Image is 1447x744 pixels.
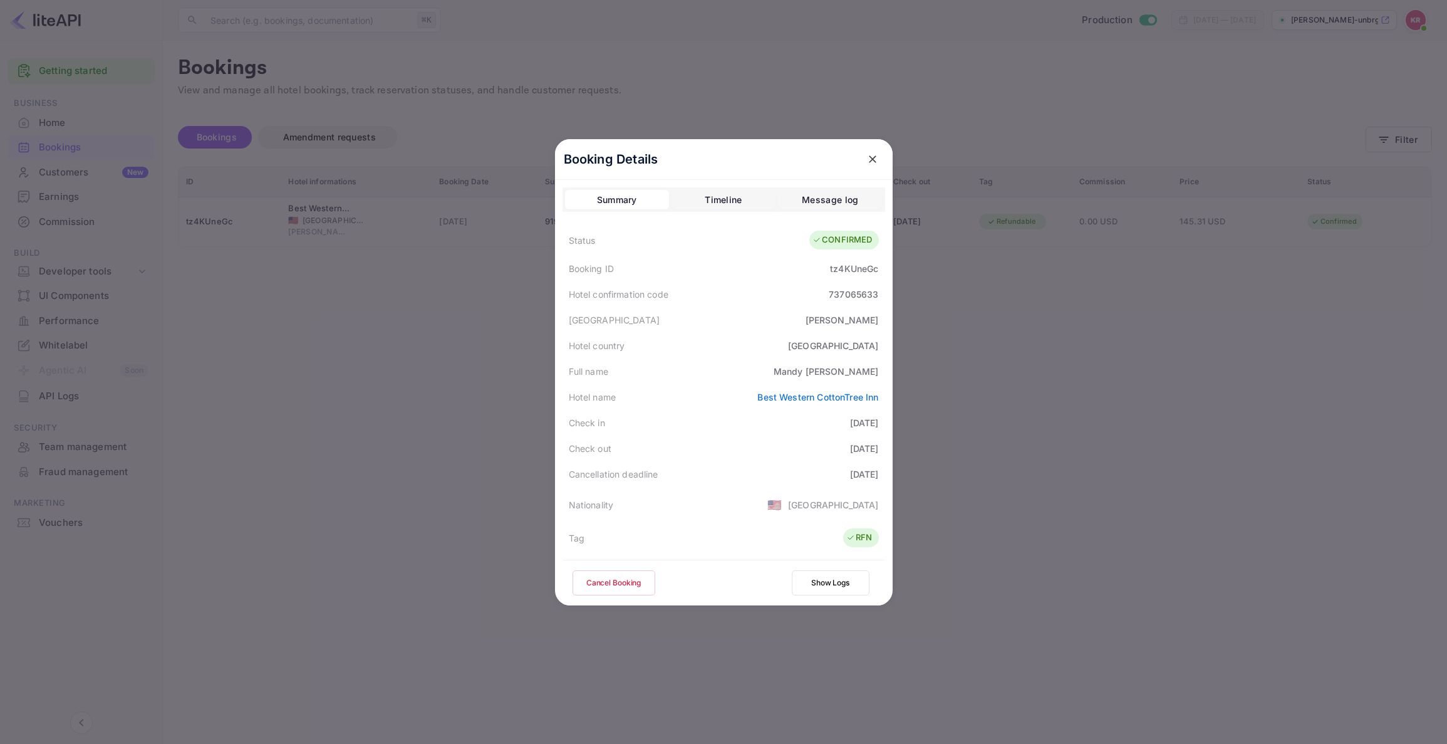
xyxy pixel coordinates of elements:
[846,532,872,544] div: RFN
[573,570,655,595] button: Cancel Booking
[569,532,584,545] div: Tag
[830,262,878,275] div: tz4KUneGc
[829,288,878,301] div: 737065633
[850,468,879,481] div: [DATE]
[569,234,596,247] div: Status
[850,416,879,429] div: [DATE]
[569,442,611,455] div: Check out
[788,339,879,352] div: [GEOGRAPHIC_DATA]
[569,365,608,378] div: Full name
[569,339,625,352] div: Hotel country
[705,192,742,207] div: Timeline
[569,498,614,511] div: Nationality
[569,390,616,404] div: Hotel name
[569,468,658,481] div: Cancellation deadline
[802,192,858,207] div: Message log
[757,392,878,402] a: Best Western CottonTree Inn
[565,190,669,210] button: Summary
[767,493,782,516] span: United States
[672,190,775,210] button: Timeline
[569,313,660,327] div: [GEOGRAPHIC_DATA]
[597,192,637,207] div: Summary
[569,416,605,429] div: Check in
[569,288,668,301] div: Hotel confirmation code
[788,498,879,511] div: [GEOGRAPHIC_DATA]
[774,365,879,378] div: Mandy [PERSON_NAME]
[861,148,884,170] button: close
[812,234,872,246] div: CONFIRMED
[569,262,615,275] div: Booking ID
[564,150,658,169] p: Booking Details
[792,570,869,595] button: Show Logs
[850,442,879,455] div: [DATE]
[778,190,882,210] button: Message log
[806,313,879,327] div: [PERSON_NAME]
